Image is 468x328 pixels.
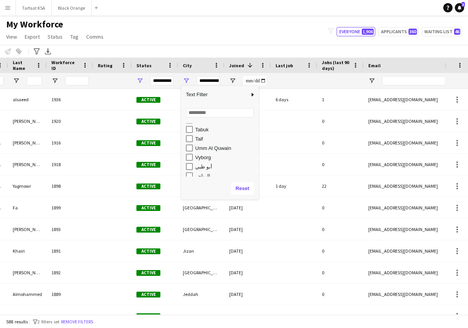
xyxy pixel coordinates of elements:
[225,284,271,305] div: [DATE]
[317,240,364,262] div: 0
[8,262,47,283] div: [PERSON_NAME]
[317,284,364,305] div: 0
[271,175,317,197] div: 1 day
[47,240,93,262] div: 1891
[461,2,465,7] span: 3
[98,63,112,68] span: Rating
[183,63,192,68] span: City
[8,89,47,110] div: alsaeed
[136,313,160,319] span: Active
[136,227,160,233] span: Active
[178,240,225,262] div: Jizan
[13,59,33,71] span: Last Name
[65,76,88,85] input: Workforce ID Filter Input
[136,77,143,84] button: Open Filter Menu
[368,63,381,68] span: Email
[47,175,93,197] div: 1898
[70,33,78,40] span: Tag
[178,89,225,110] div: [GEOGRAPHIC_DATA]
[16,0,52,15] button: Tarfaat KSA
[8,219,47,240] div: [PERSON_NAME]
[178,175,225,197] div: [GEOGRAPHIC_DATA]
[83,32,107,42] a: Comms
[186,108,254,117] input: Search filter values
[195,155,256,160] div: Vyborg
[6,19,63,30] span: My Workforce
[408,29,417,35] span: 360
[317,89,364,110] div: 1
[225,305,271,326] div: [DATE]
[8,110,47,132] div: [PERSON_NAME]
[8,197,47,218] div: Fa
[136,184,160,189] span: Active
[25,33,40,40] span: Export
[229,63,244,68] span: Joined
[47,154,93,175] div: 1918
[178,284,225,305] div: Jeddah
[8,154,47,175] div: [PERSON_NAME]
[178,110,225,132] div: [GEOGRAPHIC_DATA]
[225,219,271,240] div: [DATE]
[86,33,104,40] span: Comms
[183,77,190,84] button: Open Filter Menu
[8,284,47,305] div: Almohammed
[136,205,160,211] span: Active
[27,76,42,85] input: Last Name Filter Input
[337,27,375,36] button: Everyone1,906
[8,305,47,326] div: [PERSON_NAME]
[6,33,17,40] span: View
[136,270,160,276] span: Active
[51,59,79,71] span: Workforce ID
[422,27,462,36] button: Waiting list46
[47,219,93,240] div: 1893
[178,305,225,326] div: [GEOGRAPHIC_DATA]
[368,77,375,84] button: Open Filter Menu
[225,240,271,262] div: [DATE]
[3,32,20,42] a: View
[43,47,53,56] app-action-btn: Export XLSX
[47,305,93,326] div: 1888
[378,27,419,36] button: Applicants360
[322,59,350,71] span: Jobs (last 90 days)
[455,3,464,12] a: 3
[229,77,236,84] button: Open Filter Menu
[178,132,225,153] div: [GEOGRAPHIC_DATA]
[195,164,256,170] div: أبو ظبي
[317,305,364,326] div: 0
[47,197,93,218] div: 1899
[32,47,41,56] app-action-btn: Advanced filters
[225,197,271,218] div: [DATE]
[47,89,93,110] div: 1936
[181,88,249,101] span: Text Filter
[231,182,254,195] button: Reset
[8,132,47,153] div: [PERSON_NAME]
[8,175,47,197] div: Yagmowr
[317,219,364,240] div: 0
[52,0,92,15] button: Black Orange
[362,29,374,35] span: 1,906
[243,76,266,85] input: Joined Filter Input
[136,248,160,254] span: Active
[317,110,364,132] div: 0
[136,97,160,103] span: Active
[47,132,93,153] div: 1916
[317,132,364,153] div: 0
[317,154,364,175] div: 0
[181,86,259,199] div: Column Filter
[8,240,47,262] div: Khairi
[136,119,160,124] span: Active
[47,284,93,305] div: 1889
[276,63,293,68] span: Last job
[136,292,160,297] span: Active
[136,140,160,146] span: Active
[195,173,256,179] div: الرياض
[317,175,364,197] div: 22
[225,262,271,283] div: [DATE]
[13,77,20,84] button: Open Filter Menu
[44,32,66,42] a: Status
[48,33,63,40] span: Status
[136,63,151,68] span: Status
[37,319,60,325] span: 2 filters set
[47,110,93,132] div: 1920
[47,262,93,283] div: 1892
